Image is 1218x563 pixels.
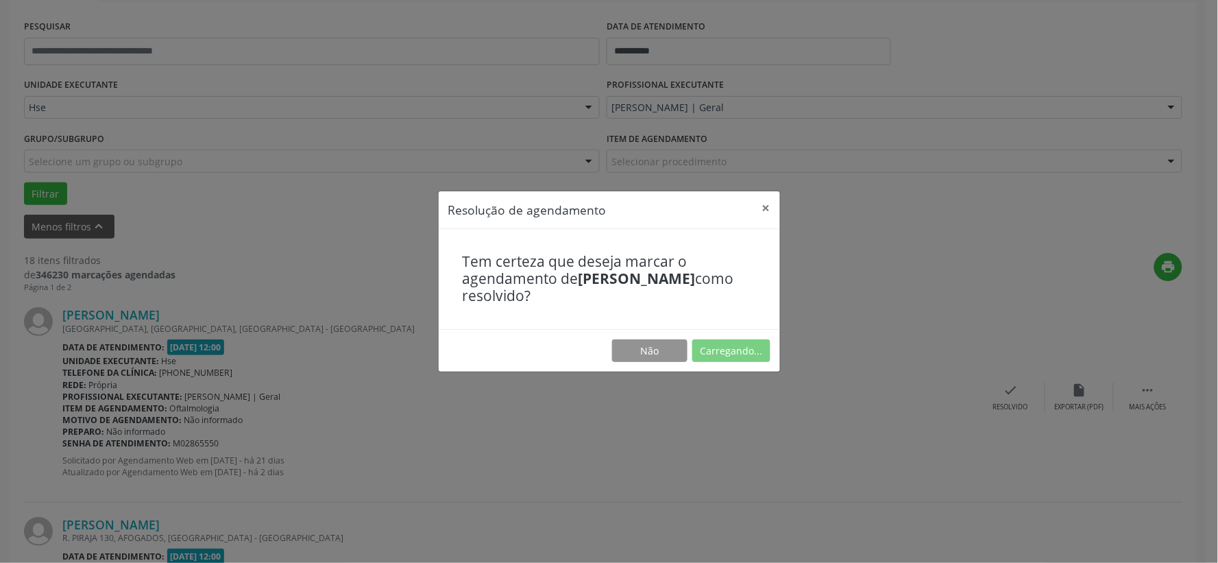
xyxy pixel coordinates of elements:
button: Close [753,191,780,225]
b: [PERSON_NAME] [578,269,696,288]
button: Carregando... [692,339,770,363]
h4: Tem certeza que deseja marcar o agendamento de como resolvido? [463,253,756,305]
h5: Resolução de agendamento [448,201,607,219]
button: Não [612,339,687,363]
